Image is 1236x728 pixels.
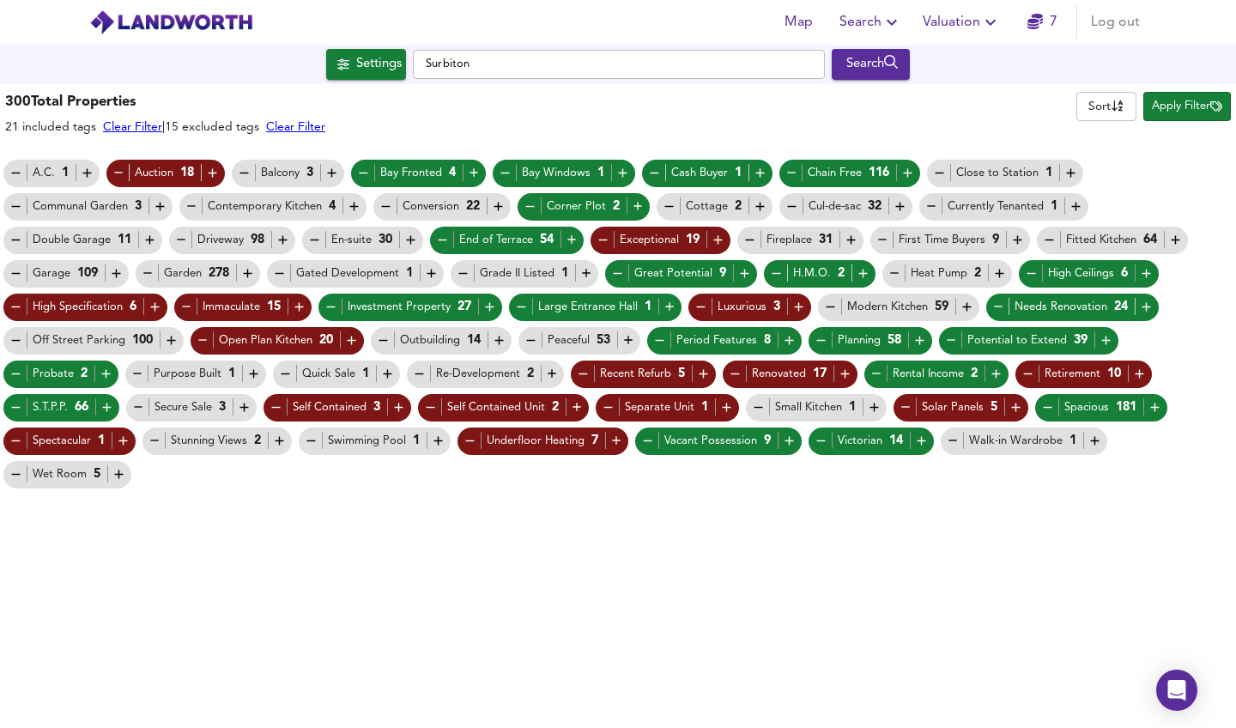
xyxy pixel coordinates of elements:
[356,53,402,76] div: Settings
[326,49,406,80] button: Settings
[833,5,909,39] button: Search
[839,10,902,34] span: Search
[5,93,325,112] h3: 300 Total Properties
[103,121,162,133] a: Clear Filter
[1156,670,1197,711] div: Open Intercom Messenger
[1084,5,1147,39] button: Log out
[916,5,1008,39] button: Valuation
[778,10,819,34] span: Map
[771,5,826,39] button: Map
[832,49,910,80] div: Run Your Search
[1015,5,1069,39] button: 7
[266,121,325,133] a: Clear Filter
[413,50,825,79] input: Enter a location...
[1027,10,1057,34] a: 7
[326,49,406,80] div: Click to configure Search Settings
[832,49,910,80] button: Search
[1152,97,1222,117] span: Apply Filter
[1091,10,1140,34] span: Log out
[1076,92,1136,121] div: Sort
[836,53,906,76] div: Search
[923,10,1001,34] span: Valuation
[89,9,253,35] img: logo
[1143,92,1231,121] button: Apply Filter
[5,118,325,136] div: 21 included tags | 15 excluded tags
